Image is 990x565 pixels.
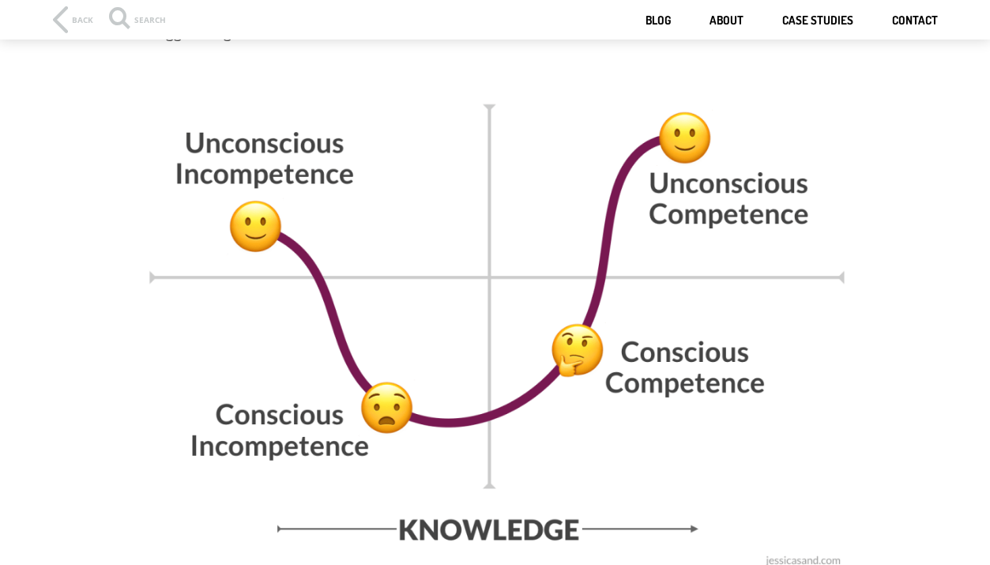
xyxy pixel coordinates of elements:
[892,13,938,28] a: Contact
[646,13,671,28] a: Blog
[782,13,853,28] a: Case studies
[53,6,93,33] a: Back
[72,16,93,24] div: Back
[109,16,166,32] div: Search
[710,13,743,28] a: About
